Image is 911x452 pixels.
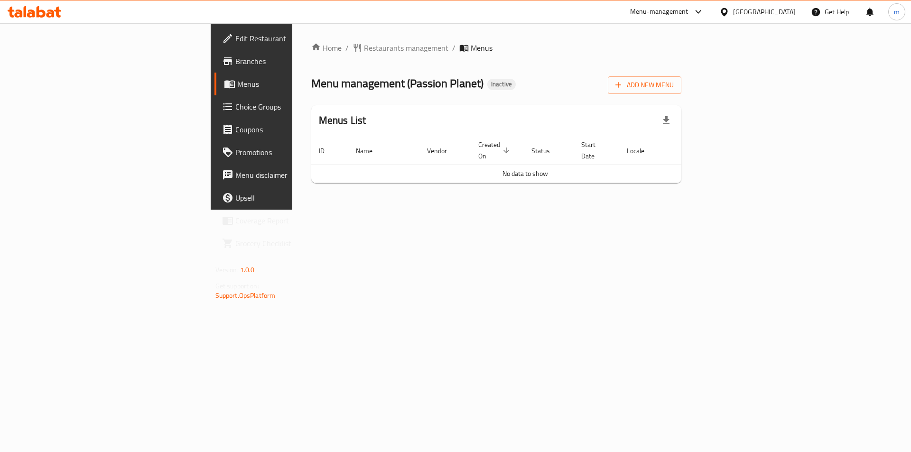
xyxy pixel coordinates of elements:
[627,145,657,157] span: Locale
[581,139,608,162] span: Start Date
[215,289,276,302] a: Support.OpsPlatform
[502,167,548,180] span: No data to show
[235,192,355,203] span: Upsell
[630,6,688,18] div: Menu-management
[240,264,255,276] span: 1.0.0
[319,113,366,128] h2: Menus List
[478,139,512,162] span: Created On
[668,136,739,165] th: Actions
[894,7,900,17] span: m
[353,42,448,54] a: Restaurants management
[655,109,678,132] div: Export file
[235,124,355,135] span: Coupons
[214,186,363,209] a: Upsell
[235,55,355,67] span: Branches
[733,7,796,17] div: [GEOGRAPHIC_DATA]
[311,42,682,54] nav: breadcrumb
[235,238,355,249] span: Grocery Checklist
[214,118,363,141] a: Coupons
[235,169,355,181] span: Menu disclaimer
[215,280,259,292] span: Get support on:
[235,147,355,158] span: Promotions
[319,145,337,157] span: ID
[487,79,516,90] div: Inactive
[311,136,739,183] table: enhanced table
[311,73,483,94] span: Menu management ( Passion Planet )
[214,164,363,186] a: Menu disclaimer
[364,42,448,54] span: Restaurants management
[214,27,363,50] a: Edit Restaurant
[235,215,355,226] span: Coverage Report
[214,141,363,164] a: Promotions
[235,33,355,44] span: Edit Restaurant
[214,232,363,255] a: Grocery Checklist
[531,145,562,157] span: Status
[615,79,674,91] span: Add New Menu
[487,80,516,88] span: Inactive
[214,73,363,95] a: Menus
[237,78,355,90] span: Menus
[356,145,385,157] span: Name
[471,42,493,54] span: Menus
[214,95,363,118] a: Choice Groups
[214,209,363,232] a: Coverage Report
[235,101,355,112] span: Choice Groups
[215,264,239,276] span: Version:
[427,145,459,157] span: Vendor
[214,50,363,73] a: Branches
[452,42,455,54] li: /
[608,76,681,94] button: Add New Menu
